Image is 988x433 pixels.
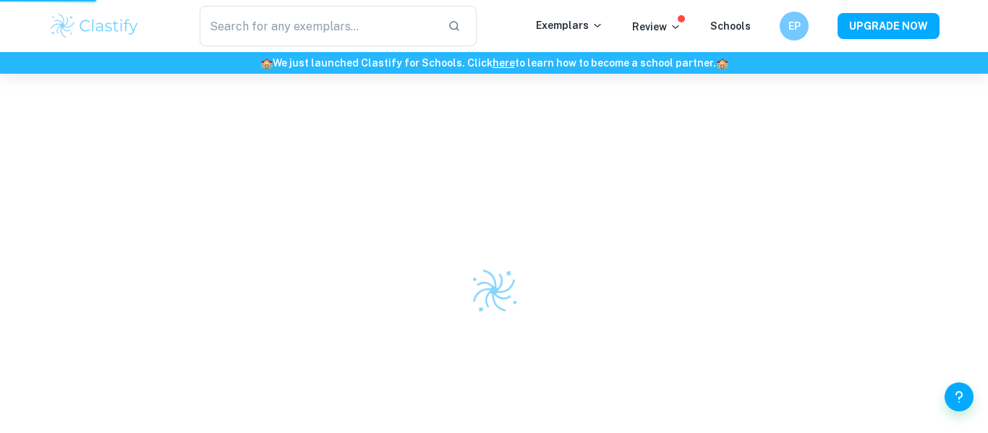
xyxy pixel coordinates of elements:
[786,18,803,34] h6: EP
[493,57,515,69] a: here
[536,17,603,33] p: Exemplars
[260,57,273,69] span: 🏫
[716,57,728,69] span: 🏫
[464,260,524,320] img: Clastify logo
[200,6,436,46] input: Search for any exemplars...
[838,13,940,39] button: UPGRADE NOW
[945,382,974,411] button: Help and Feedback
[632,19,681,35] p: Review
[710,20,751,32] a: Schools
[48,12,140,40] img: Clastify logo
[780,12,809,40] button: EP
[3,55,985,71] h6: We just launched Clastify for Schools. Click to learn how to become a school partner.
